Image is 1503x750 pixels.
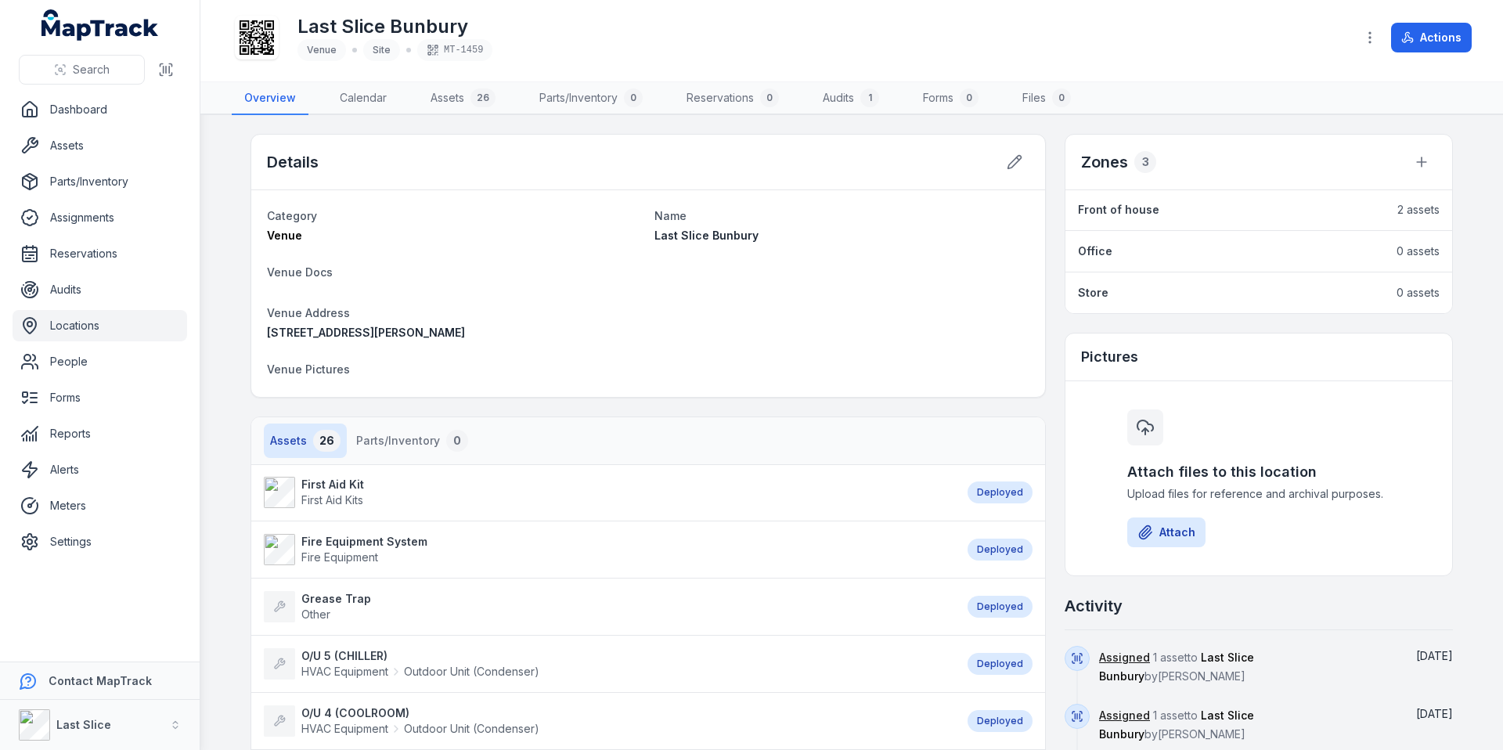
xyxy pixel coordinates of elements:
[301,477,364,492] strong: First Aid Kit
[19,55,145,85] button: Search
[1127,486,1390,502] span: Upload files for reference and archival purposes.
[624,88,643,107] div: 0
[301,721,388,737] span: HVAC Equipment
[1099,651,1254,683] span: 1 asset to by [PERSON_NAME]
[1052,88,1071,107] div: 0
[654,229,759,242] span: Last Slice Bunbury
[1078,243,1112,259] strong: Office
[73,62,110,78] span: Search
[1416,707,1453,720] span: [DATE]
[267,265,333,279] span: Venue Docs
[654,209,687,222] span: Name
[1065,595,1123,617] h2: Activity
[13,166,187,197] a: Parts/Inventory
[968,539,1033,561] div: Deployed
[267,209,317,222] span: Category
[1397,202,1440,218] span: 2 assets
[446,430,468,452] div: 0
[13,310,187,341] a: Locations
[470,88,496,107] div: 26
[1099,708,1150,723] a: Assigned
[307,44,337,56] span: Venue
[1391,23,1472,52] button: Actions
[49,674,152,687] strong: Contact MapTrack
[404,721,539,737] span: Outdoor Unit (Condenser)
[1416,707,1453,720] time: 10/10/2025, 10:59:00 am
[968,481,1033,503] div: Deployed
[264,591,952,622] a: Grease TrapOther
[267,229,302,242] span: Venue
[267,326,465,339] span: [STREET_ADDRESS][PERSON_NAME]
[417,39,492,61] div: MT-1459
[1397,243,1440,259] span: 0 assets
[267,362,350,376] span: Venue Pictures
[1127,517,1206,547] button: Attach
[13,454,187,485] a: Alerts
[13,130,187,161] a: Assets
[960,88,979,107] div: 0
[41,9,159,41] a: MapTrack
[301,493,363,507] span: First Aid Kits
[350,424,474,458] button: Parts/Inventory0
[301,648,539,664] strong: O/U 5 (CHILLER)
[1416,649,1453,662] span: [DATE]
[13,238,187,269] a: Reservations
[1416,649,1453,662] time: 10/10/2025, 11:00:37 am
[301,608,330,621] span: Other
[301,550,378,564] span: Fire Equipment
[1081,346,1138,368] h3: Pictures
[297,14,492,39] h1: Last Slice Bunbury
[264,477,952,508] a: First Aid KitFirst Aid Kits
[264,705,952,737] a: O/U 4 (COOLROOM)HVAC EquipmentOutdoor Unit (Condenser)
[1078,202,1159,218] strong: Front of house
[1078,285,1381,301] a: Store
[1127,461,1390,483] h3: Attach files to this location
[232,82,308,115] a: Overview
[810,82,892,115] a: Audits1
[404,664,539,680] span: Outdoor Unit (Condenser)
[264,534,952,565] a: Fire Equipment SystemFire Equipment
[968,596,1033,618] div: Deployed
[56,718,111,731] strong: Last Slice
[760,88,779,107] div: 0
[1010,82,1083,115] a: Files0
[264,648,952,680] a: O/U 5 (CHILLER)HVAC EquipmentOutdoor Unit (Condenser)
[1078,202,1382,218] a: Front of house
[910,82,991,115] a: Forms0
[301,534,427,550] strong: Fire Equipment System
[13,418,187,449] a: Reports
[968,710,1033,732] div: Deployed
[264,424,347,458] button: Assets26
[13,490,187,521] a: Meters
[13,94,187,125] a: Dashboard
[527,82,655,115] a: Parts/Inventory0
[313,430,341,452] div: 26
[363,39,400,61] div: Site
[1099,709,1254,741] span: 1 asset to by [PERSON_NAME]
[1081,151,1128,173] h2: Zones
[13,526,187,557] a: Settings
[1078,243,1381,259] a: Office
[13,346,187,377] a: People
[267,151,319,173] h2: Details
[418,82,508,115] a: Assets26
[301,705,539,721] strong: O/U 4 (COOLROOM)
[968,653,1033,675] div: Deployed
[1078,285,1108,301] strong: Store
[301,591,371,607] strong: Grease Trap
[1397,285,1440,301] span: 0 assets
[860,88,879,107] div: 1
[301,664,388,680] span: HVAC Equipment
[13,382,187,413] a: Forms
[13,202,187,233] a: Assignments
[13,274,187,305] a: Audits
[327,82,399,115] a: Calendar
[1099,650,1150,665] a: Assigned
[674,82,791,115] a: Reservations0
[1134,151,1156,173] div: 3
[267,306,350,319] span: Venue Address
